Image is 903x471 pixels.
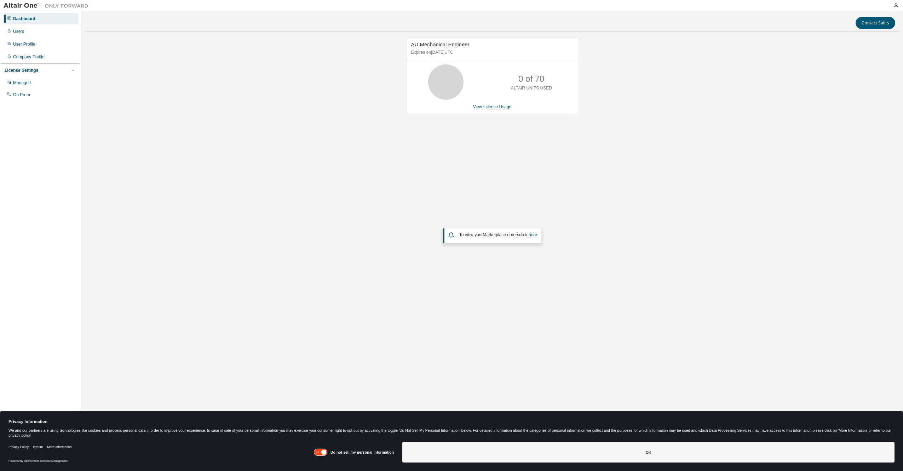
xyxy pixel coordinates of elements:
[459,232,537,237] span: To view your click
[529,232,537,237] a: here
[411,50,572,56] p: Expires on [DATE] UTC
[483,232,519,237] em: Marketplace orders
[4,2,92,9] img: Altair One
[13,80,31,86] div: Managed
[13,16,35,22] div: Dashboard
[13,29,24,34] div: Users
[13,54,45,60] div: Company Profile
[856,17,895,29] button: Contact Sales
[13,92,30,98] div: On Prem
[473,104,512,109] a: View License Usage
[518,73,544,85] p: 0 of 70
[13,41,35,47] div: User Profile
[511,85,552,91] p: ALTAIR UNITS USED
[411,41,470,47] span: AU Mechanical Engineer
[5,68,38,73] div: License Settings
